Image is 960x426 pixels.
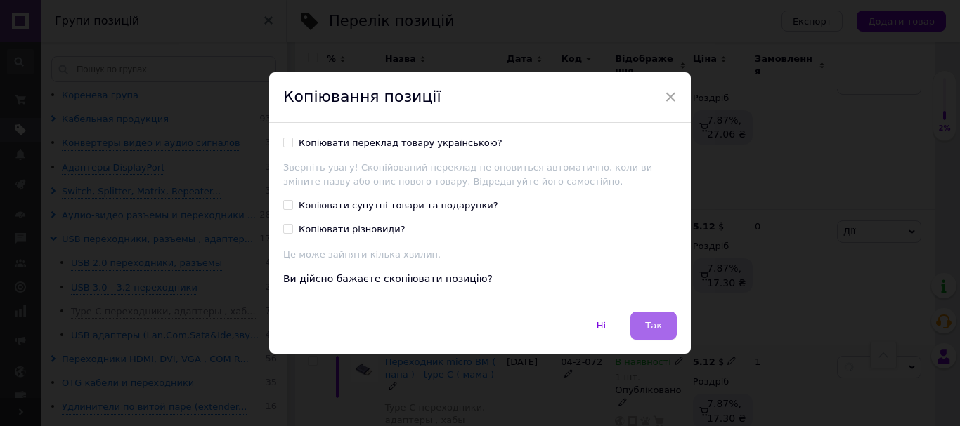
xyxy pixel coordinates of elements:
[645,320,662,331] span: Так
[664,85,677,109] span: ×
[299,223,406,236] div: Копіювати різновиди?
[630,312,677,340] button: Так
[283,249,441,260] span: Це може зайняти кілька хвилин.
[299,137,502,149] div: Копіювати переклад товару українською?
[283,88,441,105] span: Копіювання позиції
[299,199,498,212] div: Копіювати супутні товари та подарунки?
[597,320,606,331] span: Ні
[582,312,621,340] button: Ні
[283,272,677,286] div: Ви дійсно бажаєте скопіювати позицію?
[283,162,652,187] span: Зверніть увагу! Скопійований переклад не оновиться автоматично, коли ви зміните назву або опис но...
